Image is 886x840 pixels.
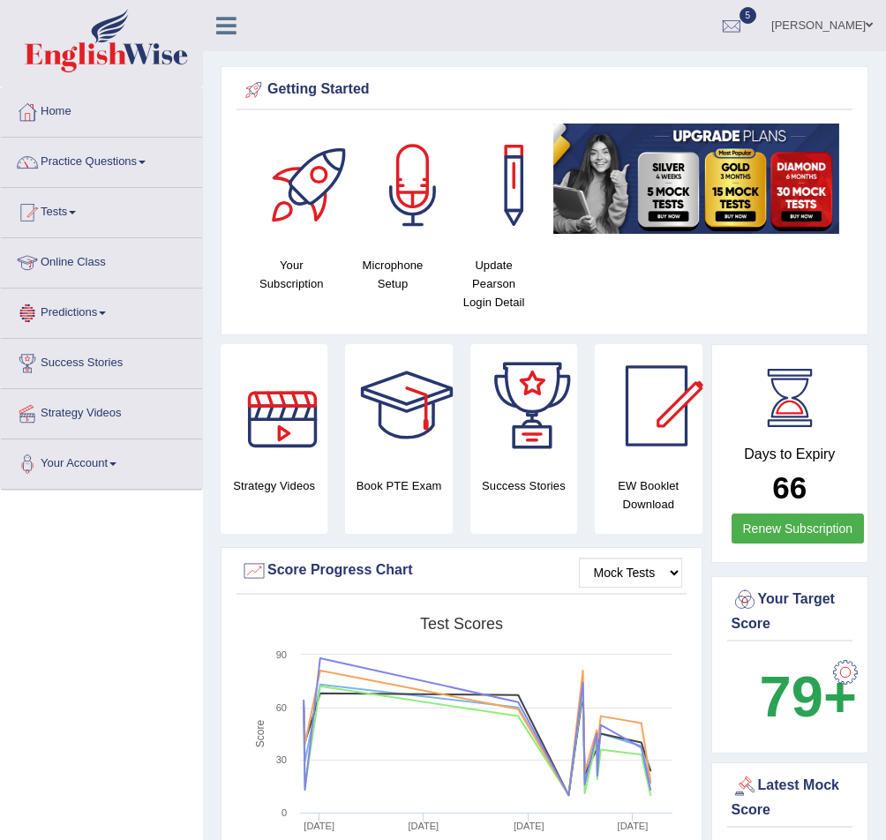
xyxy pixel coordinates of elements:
[276,649,287,660] text: 90
[1,138,202,182] a: Practice Questions
[470,476,577,495] h4: Success Stories
[732,587,849,634] div: Your Target Score
[452,256,536,311] h4: Update Pearson Login Detail
[351,256,435,293] h4: Microphone Setup
[1,289,202,333] a: Predictions
[1,87,202,131] a: Home
[553,124,839,234] img: small5.jpg
[732,514,865,544] a: Renew Subscription
[254,720,267,748] tspan: Score
[250,256,334,293] h4: Your Subscription
[1,339,202,383] a: Success Stories
[514,821,544,831] tspan: [DATE]
[1,389,202,433] a: Strategy Videos
[221,476,327,495] h4: Strategy Videos
[1,439,202,484] a: Your Account
[409,821,439,831] tspan: [DATE]
[760,664,857,729] b: 79+
[618,821,649,831] tspan: [DATE]
[732,446,849,462] h4: Days to Expiry
[345,476,452,495] h4: Book PTE Exam
[241,558,682,584] div: Score Progress Chart
[276,702,287,713] text: 60
[732,773,849,821] div: Latest Mock Score
[595,476,702,514] h4: EW Booklet Download
[282,807,287,818] text: 0
[740,7,757,24] span: 5
[1,188,202,232] a: Tests
[1,238,202,282] a: Online Class
[304,821,334,831] tspan: [DATE]
[276,754,287,765] text: 30
[772,470,807,505] b: 66
[420,615,503,633] tspan: Test scores
[241,77,848,103] div: Getting Started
